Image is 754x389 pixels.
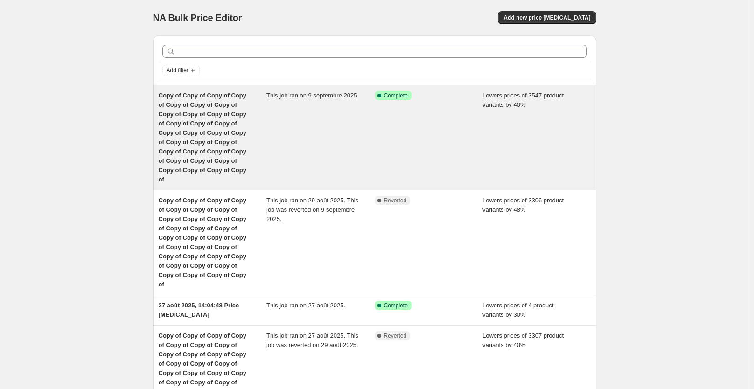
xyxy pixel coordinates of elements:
[482,332,564,348] span: Lowers prices of 3307 product variants by 40%
[167,67,188,74] span: Add filter
[162,65,200,76] button: Add filter
[384,332,407,340] span: Reverted
[482,302,553,318] span: Lowers prices of 4 product variants by 30%
[384,92,408,99] span: Complete
[159,302,239,318] span: 27 août 2025, 14:04:48 Price [MEDICAL_DATA]
[384,197,407,204] span: Reverted
[498,11,596,24] button: Add new price [MEDICAL_DATA]
[266,92,359,99] span: This job ran on 9 septembre 2025.
[384,302,408,309] span: Complete
[159,197,246,288] span: Copy of Copy of Copy of Copy of Copy of Copy of Copy of Copy of Copy of Copy of Copy of Copy of C...
[266,332,358,348] span: This job ran on 27 août 2025. This job was reverted on 29 août 2025.
[482,197,564,213] span: Lowers prices of 3306 product variants by 48%
[482,92,564,108] span: Lowers prices of 3547 product variants by 40%
[266,197,358,222] span: This job ran on 29 août 2025. This job was reverted on 9 septembre 2025.
[503,14,590,21] span: Add new price [MEDICAL_DATA]
[159,92,246,183] span: Copy of Copy of Copy of Copy of Copy of Copy of Copy of Copy of Copy of Copy of Copy of Copy of C...
[266,302,345,309] span: This job ran on 27 août 2025.
[153,13,242,23] span: NA Bulk Price Editor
